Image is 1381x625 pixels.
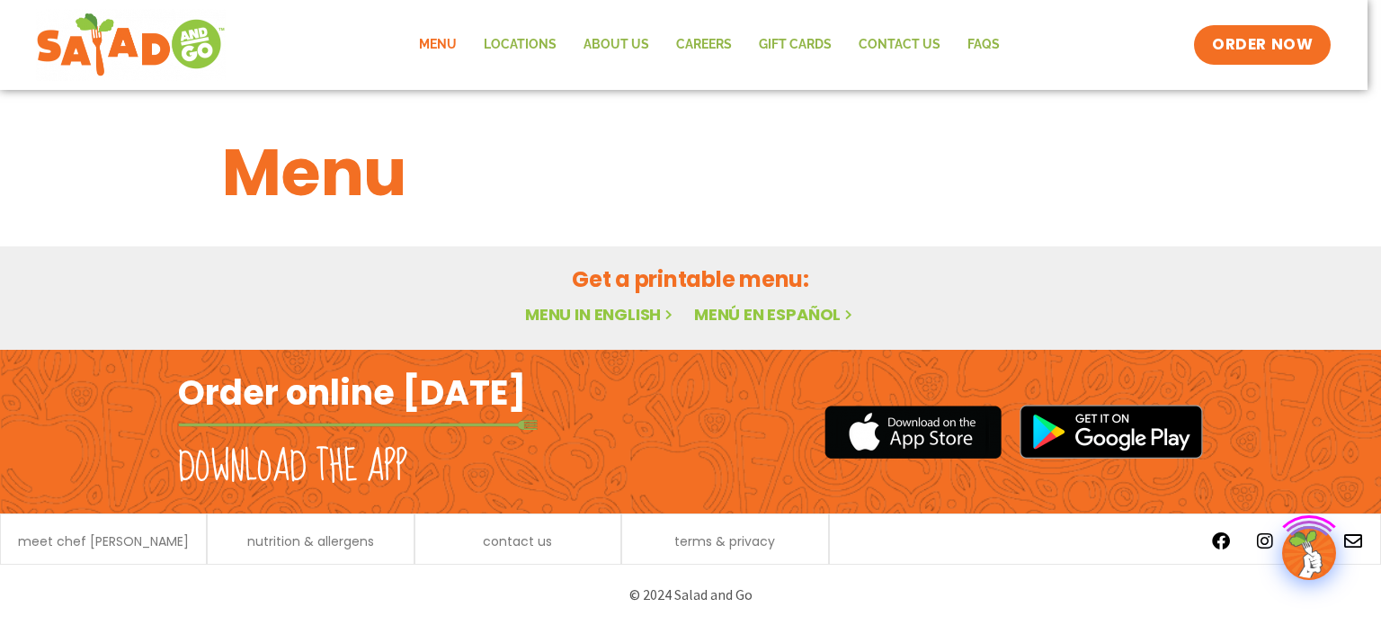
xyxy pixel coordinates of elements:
[187,583,1194,607] p: © 2024 Salad and Go
[483,535,552,548] a: contact us
[570,24,663,66] a: About Us
[845,24,954,66] a: Contact Us
[824,403,1002,461] img: appstore
[1020,405,1203,459] img: google_play
[1212,34,1313,56] span: ORDER NOW
[405,24,1013,66] nav: Menu
[674,535,775,548] a: terms & privacy
[178,442,407,493] h2: Download the app
[694,303,856,326] a: Menú en español
[954,24,1013,66] a: FAQs
[178,420,538,430] img: fork
[247,535,374,548] a: nutrition & allergens
[405,24,470,66] a: Menu
[36,9,226,81] img: new-SAG-logo-768×292
[525,303,676,326] a: Menu in English
[745,24,845,66] a: GIFT CARDS
[663,24,745,66] a: Careers
[178,371,526,415] h2: Order online [DATE]
[222,263,1159,295] h2: Get a printable menu:
[222,124,1159,221] h1: Menu
[18,535,189,548] a: meet chef [PERSON_NAME]
[1194,25,1331,65] a: ORDER NOW
[470,24,570,66] a: Locations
